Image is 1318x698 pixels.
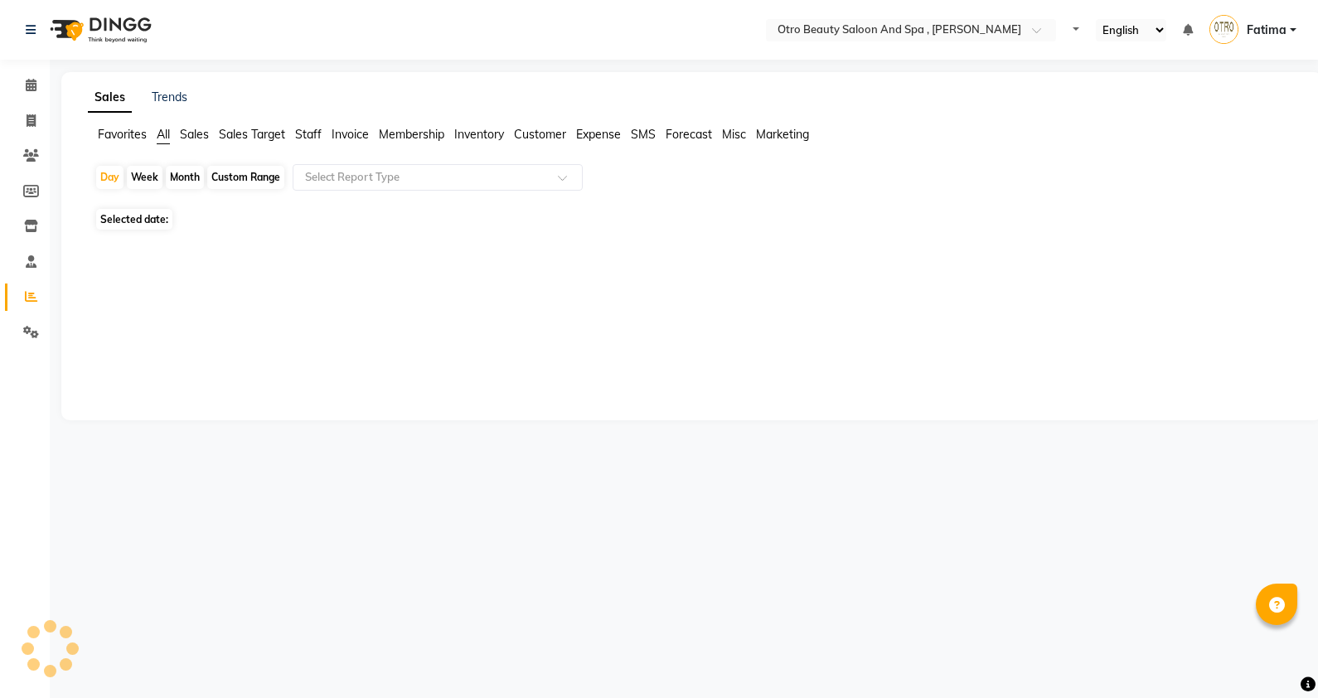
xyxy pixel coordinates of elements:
img: logo [42,7,156,53]
span: Customer [514,127,566,142]
span: Staff [295,127,322,142]
span: SMS [631,127,656,142]
span: Sales [180,127,209,142]
a: Trends [152,90,187,104]
span: Inventory [454,127,504,142]
span: Membership [379,127,444,142]
div: Day [96,166,124,189]
span: Selected date: [96,209,172,230]
span: Marketing [756,127,809,142]
span: All [157,127,170,142]
span: Favorites [98,127,147,142]
span: Invoice [332,127,369,142]
span: Misc [722,127,746,142]
div: Week [127,166,162,189]
div: Custom Range [207,166,284,189]
span: Expense [576,127,621,142]
a: Sales [88,83,132,113]
img: Fatima [1209,15,1238,44]
div: Month [166,166,204,189]
span: Forecast [666,127,712,142]
span: Fatima [1247,22,1287,39]
span: Sales Target [219,127,285,142]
